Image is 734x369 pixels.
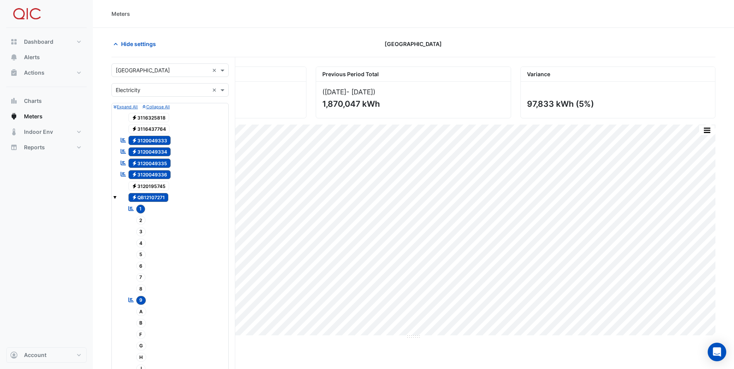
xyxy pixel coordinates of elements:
fa-icon: Electricity [132,160,137,166]
span: 3120049333 [128,136,171,145]
span: H [136,353,147,362]
button: Reports [6,140,87,155]
button: Dashboard [6,34,87,50]
fa-icon: Reportable [120,159,127,166]
fa-icon: Electricity [132,126,137,132]
app-icon: Meters [10,113,18,120]
div: Previous Period Total [316,67,510,82]
div: Variance [521,67,715,82]
span: Clear [212,66,219,74]
span: 3116325818 [128,113,169,122]
app-icon: Indoor Env [10,128,18,136]
fa-icon: Reportable [120,148,127,155]
span: 4 [136,239,146,248]
span: Dashboard [24,38,53,46]
span: [GEOGRAPHIC_DATA] [385,40,442,48]
span: Account [24,351,46,359]
span: G [136,342,147,350]
fa-icon: Reportable [128,205,135,212]
span: Indoor Env [24,128,53,136]
span: 3120049334 [128,147,171,157]
span: 7 [136,273,146,282]
span: 9 [136,296,146,305]
button: Account [6,347,87,363]
span: 5 [136,250,146,259]
span: F [136,330,146,339]
span: 2 [136,216,146,225]
button: Expand All [113,103,138,110]
div: 1,870,047 kWh [322,99,503,109]
fa-icon: Electricity [132,183,137,189]
span: 3120049335 [128,159,171,168]
fa-icon: Electricity [132,114,137,120]
span: Reports [24,143,45,151]
small: Expand All [113,104,138,109]
span: Clear [212,86,219,94]
button: Hide settings [111,37,161,51]
button: Indoor Env [6,124,87,140]
fa-icon: Reportable [120,137,127,143]
div: ([DATE] ) [322,88,504,96]
app-icon: Alerts [10,53,18,61]
span: 3 [136,227,146,236]
fa-icon: Electricity [132,172,137,178]
fa-icon: Electricity [132,195,137,200]
span: Actions [24,69,44,77]
span: Hide settings [121,40,156,48]
span: 1 [136,205,145,214]
fa-icon: Electricity [132,149,137,155]
fa-icon: Electricity [132,137,137,143]
span: 6 [136,261,146,270]
button: Collapse All [142,103,169,110]
app-icon: Dashboard [10,38,18,46]
img: Company Logo [9,6,44,22]
app-icon: Actions [10,69,18,77]
div: Open Intercom Messenger [708,343,726,361]
span: 8 [136,284,146,293]
fa-icon: Reportable [120,171,127,178]
button: Actions [6,65,87,80]
div: 97,833 kWh (5%) [527,99,707,109]
fa-icon: Reportable [128,296,135,303]
button: Meters [6,109,87,124]
span: Alerts [24,53,40,61]
span: B [136,319,146,328]
span: 3120195745 [128,181,169,191]
span: Meters [24,113,43,120]
button: Alerts [6,50,87,65]
span: QB12107271 [128,193,169,202]
span: A [136,307,147,316]
span: 3120049336 [128,170,171,179]
span: 3116437764 [128,125,170,134]
span: Charts [24,97,42,105]
small: Collapse All [142,104,169,109]
app-icon: Charts [10,97,18,105]
button: More Options [699,125,715,135]
div: Meters [111,10,130,18]
button: Charts [6,93,87,109]
span: - [DATE] [346,88,373,96]
app-icon: Reports [10,143,18,151]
